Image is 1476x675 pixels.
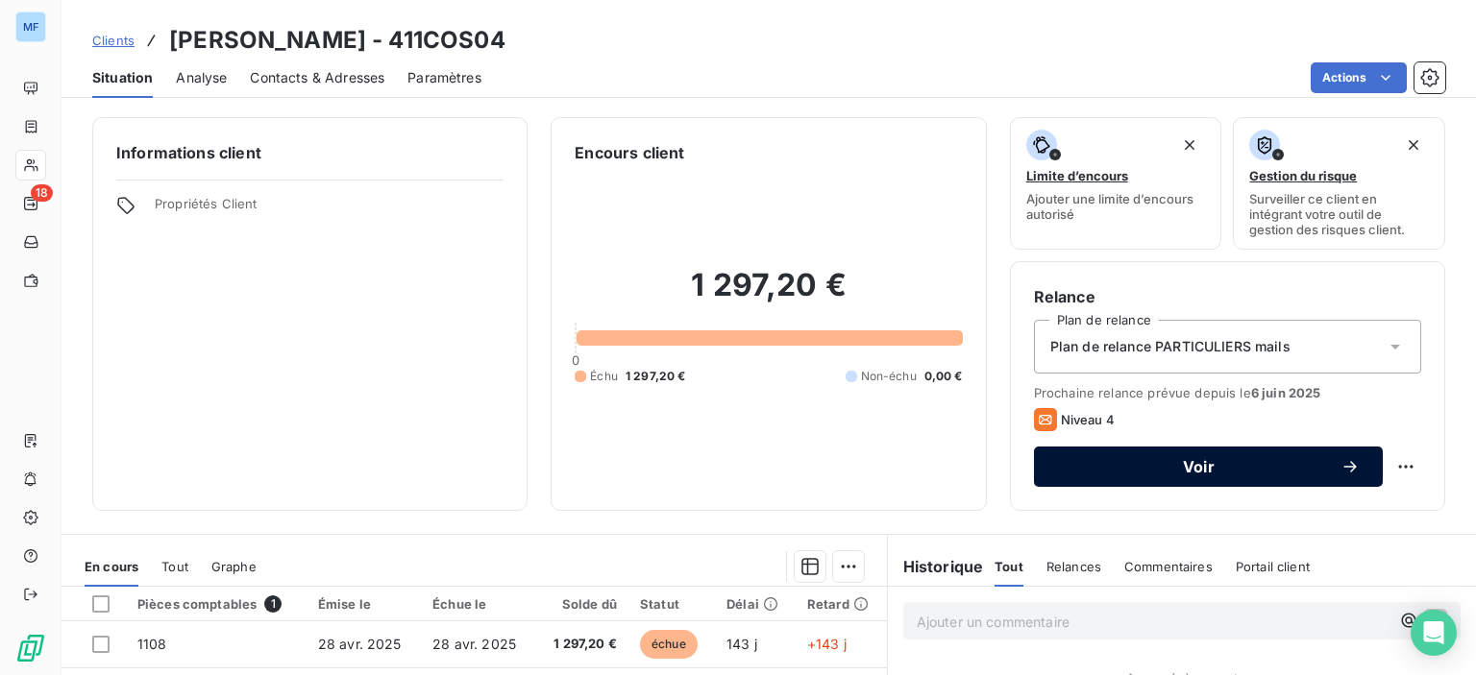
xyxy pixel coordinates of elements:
span: Niveau 4 [1061,412,1115,427]
div: Retard [807,596,875,612]
span: Plan de relance PARTICULIERS mails [1050,337,1291,356]
span: Situation [92,68,153,87]
h6: Informations client [116,141,504,164]
div: Délai [726,596,784,612]
span: Graphe [211,559,257,574]
span: Portail client [1236,559,1310,574]
h6: Historique [888,555,984,578]
span: 1 297,20 € [548,635,617,654]
span: Propriétés Client [155,196,504,223]
span: Tout [161,559,188,574]
span: Voir [1057,459,1341,474]
span: 143 j [726,636,757,652]
span: Relances [1046,559,1101,574]
button: Voir [1034,446,1383,487]
div: Émise le [318,596,409,612]
h3: [PERSON_NAME] - 411COS04 [169,23,505,58]
span: En cours [85,559,138,574]
div: Solde dû [548,596,617,612]
span: Limite d’encours [1026,168,1128,183]
span: Surveiller ce client en intégrant votre outil de gestion des risques client. [1249,191,1429,237]
span: Paramètres [407,68,481,87]
span: +143 j [807,636,847,652]
span: 1 [264,595,282,613]
div: MF [15,12,46,42]
span: Non-échu [861,368,917,385]
a: Clients [92,31,135,50]
h6: Encours client [575,141,684,164]
span: Gestion du risque [1249,168,1357,183]
span: Tout [995,559,1023,574]
span: Clients [92,33,135,48]
span: 0,00 € [924,368,963,385]
div: Pièces comptables [137,595,295,613]
span: 1108 [137,636,167,652]
button: Gestion du risqueSurveiller ce client en intégrant votre outil de gestion des risques client. [1233,117,1445,250]
span: Prochaine relance prévue depuis le [1034,385,1421,400]
button: Actions [1311,62,1407,93]
span: échue [640,630,698,659]
div: Statut [640,596,703,612]
span: Commentaires [1124,559,1213,574]
span: 0 [572,352,579,368]
h2: 1 297,20 € [575,266,962,324]
span: Ajouter une limite d’encours autorisé [1026,191,1206,222]
div: Échue le [432,596,524,612]
img: Logo LeanPay [15,633,46,663]
button: Limite d’encoursAjouter une limite d’encours autorisé [1010,117,1222,250]
span: 1 297,20 € [626,368,686,385]
span: Analyse [176,68,227,87]
div: Open Intercom Messenger [1411,610,1457,656]
span: 28 avr. 2025 [432,636,516,652]
h6: Relance [1034,285,1421,308]
span: 6 juin 2025 [1251,385,1321,400]
span: Contacts & Adresses [250,68,384,87]
span: 28 avr. 2025 [318,636,402,652]
span: Échu [590,368,618,385]
span: 18 [31,184,53,202]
